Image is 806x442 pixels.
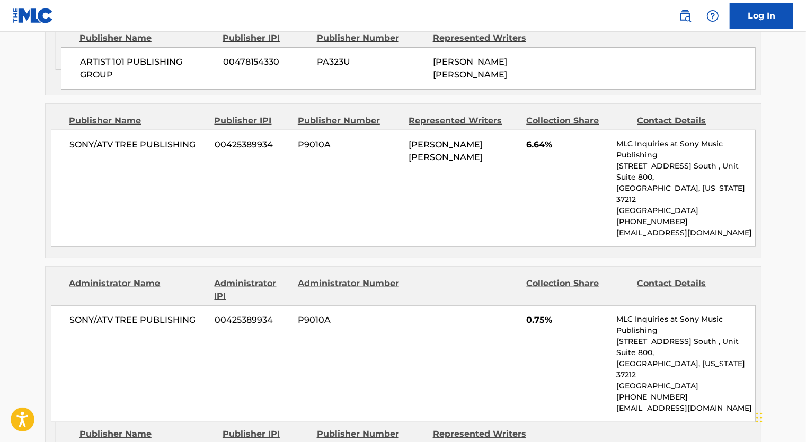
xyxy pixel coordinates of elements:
div: Administrator IPI [215,277,290,303]
div: Represented Writers [433,428,541,440]
span: 00425389934 [215,138,290,151]
span: SONY/ATV TREE PUBLISHING [70,314,207,326]
span: 00478154330 [223,56,309,68]
span: P9010A [298,314,401,326]
p: [EMAIL_ADDRESS][DOMAIN_NAME] [616,227,755,238]
a: Log In [730,3,793,29]
p: [GEOGRAPHIC_DATA], [US_STATE] 37212 [616,183,755,205]
div: Publisher IPI [215,114,290,127]
span: P9010A [298,138,401,151]
iframe: Chat Widget [753,391,806,442]
span: [PERSON_NAME] [PERSON_NAME] [409,139,483,162]
span: ARTIST 101 PUBLISHING GROUP [80,56,215,81]
span: SONY/ATV TREE PUBLISHING [70,138,207,151]
p: MLC Inquiries at Sony Music Publishing [616,314,755,336]
span: PA323U [317,56,425,68]
div: Contact Details [637,277,740,303]
img: help [706,10,719,22]
p: MLC Inquiries at Sony Music Publishing [616,138,755,161]
p: [STREET_ADDRESS] South , Unit Suite 800, [616,336,755,358]
p: [EMAIL_ADDRESS][DOMAIN_NAME] [616,403,755,414]
span: 00425389934 [215,314,290,326]
div: Collection Share [526,114,629,127]
div: Represented Writers [433,32,541,45]
div: Publisher Name [79,428,215,440]
div: Administrator Name [69,277,207,303]
img: MLC Logo [13,8,54,23]
p: [PHONE_NUMBER] [616,392,755,403]
div: Represented Writers [409,114,518,127]
span: 6.64% [526,138,608,151]
div: Administrator Number [298,277,401,303]
div: Publisher Name [69,114,207,127]
div: Publisher Name [79,32,215,45]
div: Publisher IPI [223,32,309,45]
p: [GEOGRAPHIC_DATA] [616,205,755,216]
p: [GEOGRAPHIC_DATA] [616,381,755,392]
div: Help [702,5,723,26]
p: [STREET_ADDRESS] South , Unit Suite 800, [616,161,755,183]
img: search [679,10,692,22]
div: Publisher Number [317,428,425,440]
span: 0.75% [526,314,608,326]
div: Publisher Number [298,114,401,127]
span: [PERSON_NAME] [PERSON_NAME] [433,57,507,79]
a: Public Search [675,5,696,26]
div: Contact Details [637,114,740,127]
p: [GEOGRAPHIC_DATA], [US_STATE] 37212 [616,358,755,381]
div: Publisher IPI [223,428,309,440]
p: [PHONE_NUMBER] [616,216,755,227]
div: Collection Share [526,277,629,303]
div: Publisher Number [317,32,425,45]
div: Drag [756,402,763,434]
